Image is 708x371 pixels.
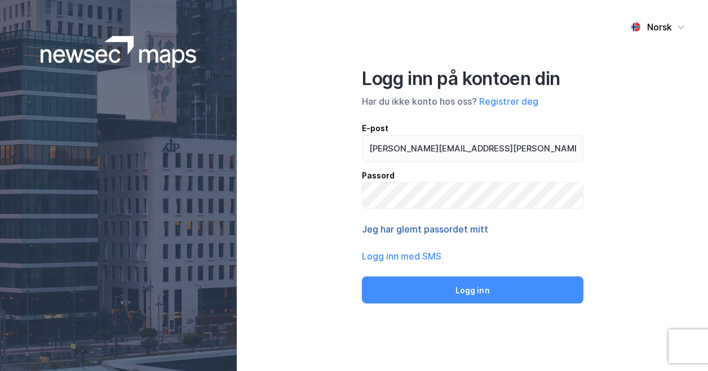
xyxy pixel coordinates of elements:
[479,95,538,108] button: Registrer deg
[362,222,488,236] button: Jeg har glemt passordet mitt
[652,317,708,371] div: Kontrollprogram for chat
[362,95,583,108] div: Har du ikke konto hos oss?
[362,122,583,135] div: E-post
[362,276,583,303] button: Logg inn
[652,317,708,371] iframe: Chat Widget
[647,20,672,34] div: Norsk
[362,169,583,182] div: Passord
[41,36,197,68] img: logoWhite.bf58a803f64e89776f2b079ca2356427.svg
[362,249,441,263] button: Logg inn med SMS
[362,68,583,90] div: Logg inn på kontoen din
